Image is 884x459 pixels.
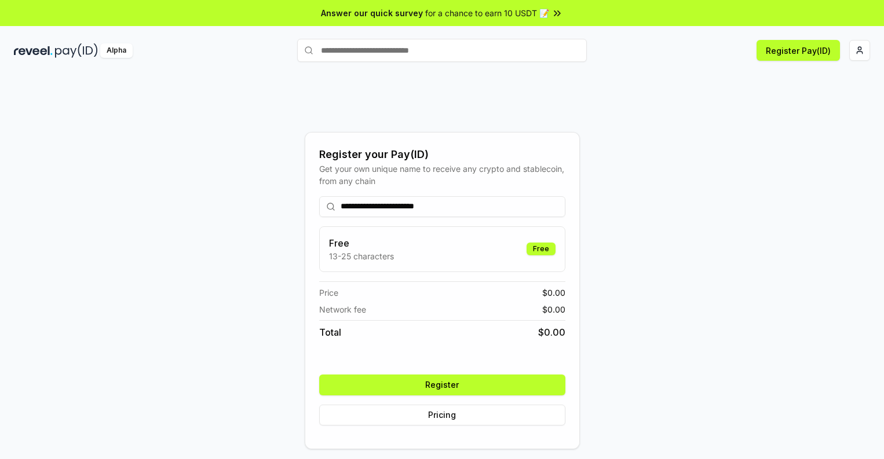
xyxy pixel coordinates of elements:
[329,250,394,262] p: 13-25 characters
[14,43,53,58] img: reveel_dark
[538,325,565,339] span: $ 0.00
[329,236,394,250] h3: Free
[100,43,133,58] div: Alpha
[55,43,98,58] img: pay_id
[757,40,840,61] button: Register Pay(ID)
[527,243,556,255] div: Free
[542,287,565,299] span: $ 0.00
[319,374,565,395] button: Register
[319,405,565,425] button: Pricing
[542,303,565,315] span: $ 0.00
[321,7,423,19] span: Answer our quick survey
[319,163,565,187] div: Get your own unique name to receive any crypto and stablecoin, from any chain
[425,7,549,19] span: for a chance to earn 10 USDT 📝
[319,146,565,163] div: Register your Pay(ID)
[319,325,341,339] span: Total
[319,303,366,315] span: Network fee
[319,287,338,299] span: Price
